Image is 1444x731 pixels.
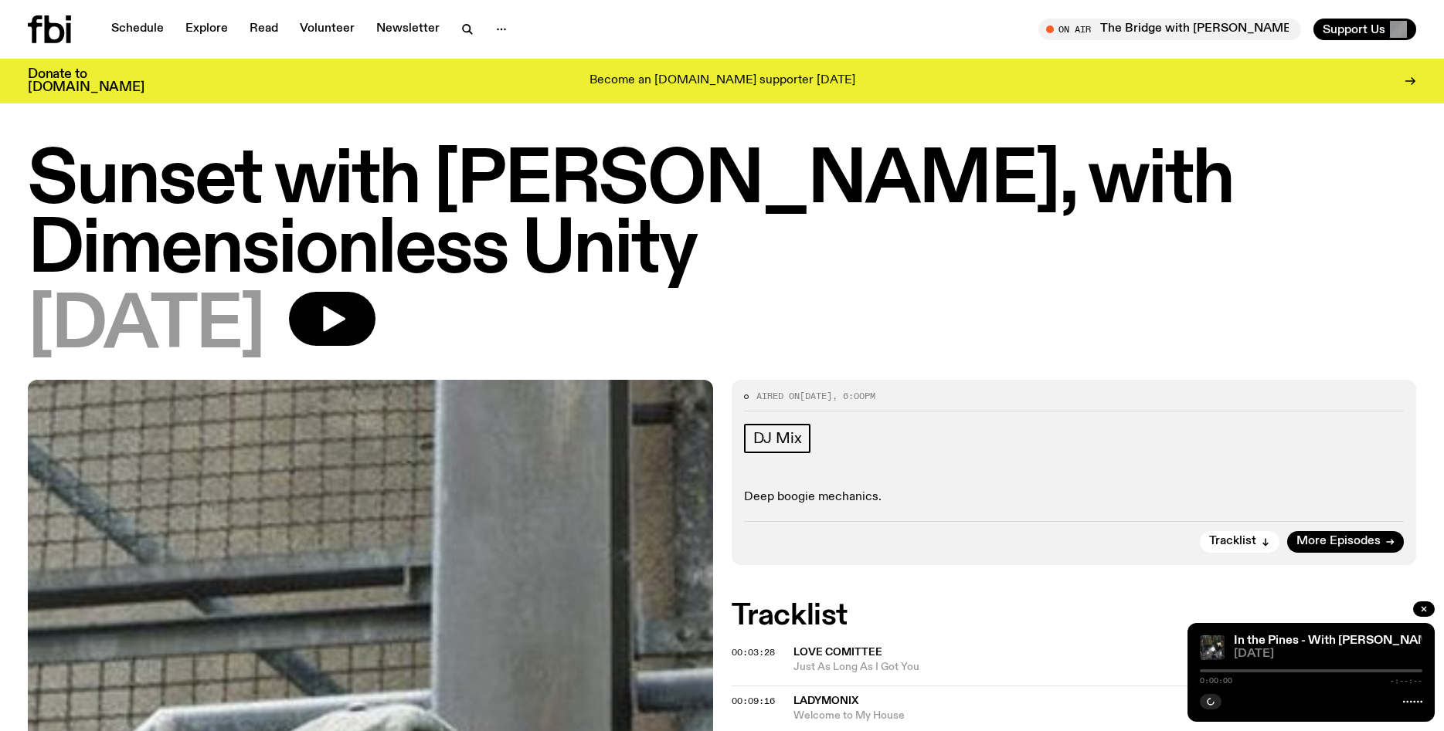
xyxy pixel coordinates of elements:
span: Just As Long As I Got You [793,660,1417,675]
span: 00:09:16 [732,695,775,707]
span: Love Comittee [793,647,882,658]
h2: Tracklist [732,602,1417,630]
a: DJ Mix [744,424,811,453]
span: 0:00:00 [1200,677,1232,685]
span: LADYMONIX [793,695,858,706]
a: Newsletter [367,19,449,40]
a: Read [240,19,287,40]
span: [DATE] [1234,648,1422,660]
span: DJ Mix [753,430,802,447]
button: 00:03:28 [732,648,775,657]
a: Volunteer [290,19,364,40]
button: On AirThe Bridge with [PERSON_NAME] [1038,19,1301,40]
button: Support Us [1313,19,1416,40]
h3: Donate to [DOMAIN_NAME] [28,68,144,94]
span: 00:03:28 [732,646,775,658]
button: Tracklist [1200,531,1279,553]
a: More Episodes [1287,531,1404,553]
p: Become an [DOMAIN_NAME] supporter [DATE] [589,74,855,88]
span: Welcome to My House [793,709,1417,723]
span: , 6:00pm [832,390,875,402]
a: Explore [176,19,237,40]
p: Deep boogie mechanics. [744,490,1405,505]
button: 00:09:16 [732,697,775,706]
span: [DATE] [28,292,264,361]
span: Tracklist [1209,536,1256,547]
span: More Episodes [1296,536,1381,547]
h1: Sunset with [PERSON_NAME], with Dimensionless Unity [28,147,1416,286]
span: -:--:-- [1390,677,1422,685]
span: Aired on [756,390,800,402]
a: Schedule [102,19,173,40]
span: Support Us [1323,22,1385,36]
span: [DATE] [800,390,832,402]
